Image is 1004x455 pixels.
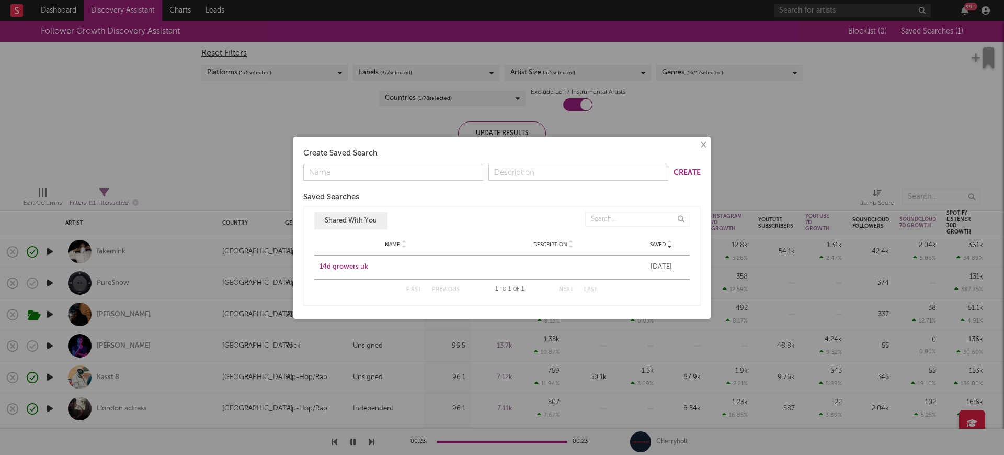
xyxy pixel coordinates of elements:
span: Name [385,241,400,248]
button: Create [674,169,701,176]
span: Saved [650,241,666,248]
span: of [513,287,519,292]
a: 14d growers uk [320,262,472,272]
div: Create Saved Search [303,147,701,160]
button: Shared With You [314,212,387,229]
button: First [406,287,421,293]
input: Description [488,165,668,181]
button: Previous [432,287,460,293]
span: to [500,287,506,292]
div: 1 1 1 [481,283,538,296]
span: Description [533,241,567,248]
input: Search... [585,212,690,227]
button: Last [584,287,598,293]
div: Saved Searches [303,191,701,204]
button: × [697,139,709,151]
div: [DATE] [635,262,687,272]
input: Name [303,165,483,181]
button: Next [559,287,574,293]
